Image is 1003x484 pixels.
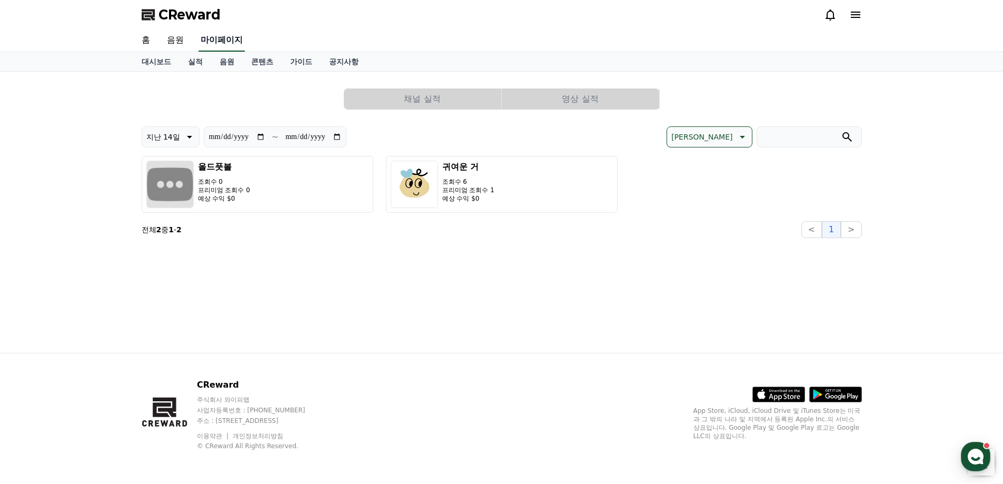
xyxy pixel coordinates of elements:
a: 홈 [133,29,158,52]
p: 조회수 6 [442,177,494,186]
button: 귀여운 거 조회수 6 프리미엄 조회수 1 예상 수익 $0 [386,156,618,213]
img: 귀여운 거 [391,161,438,208]
p: CReward [197,379,325,391]
a: 대화 [69,334,136,360]
a: 홈 [3,334,69,360]
a: 이용약관 [197,432,230,440]
a: 콘텐츠 [243,52,282,71]
p: 지난 14일 [146,130,180,144]
h3: 올드풋볼 [198,161,250,173]
a: 개인정보처리방침 [233,432,283,440]
a: 공지사항 [321,52,367,71]
button: 영상 실적 [502,88,659,110]
a: 설정 [136,334,202,360]
strong: 2 [176,225,182,234]
button: [PERSON_NAME] [667,126,752,147]
p: ~ [272,131,279,143]
button: < [801,221,822,238]
a: 실적 [180,52,211,71]
img: 올드풋볼 [146,161,194,208]
p: 예상 수익 $0 [442,194,494,203]
p: 주소 : [STREET_ADDRESS] [197,417,325,425]
a: 가이드 [282,52,321,71]
p: 사업자등록번호 : [PHONE_NUMBER] [197,406,325,414]
a: 대시보드 [133,52,180,71]
button: 채널 실적 [344,88,501,110]
a: 음원 [211,52,243,71]
button: > [841,221,861,238]
strong: 2 [156,225,162,234]
a: CReward [142,6,221,23]
button: 1 [822,221,841,238]
span: 대화 [96,350,109,359]
p: 주식회사 와이피랩 [197,396,325,404]
button: 올드풋볼 조회수 0 프리미엄 조회수 0 예상 수익 $0 [142,156,373,213]
a: 음원 [158,29,192,52]
p: 조회수 0 [198,177,250,186]
span: CReward [158,6,221,23]
p: 예상 수익 $0 [198,194,250,203]
span: 설정 [163,350,175,358]
span: 홈 [33,350,39,358]
p: [PERSON_NAME] [671,130,732,144]
p: 프리미엄 조회수 1 [442,186,494,194]
button: 지난 14일 [142,126,200,147]
p: © CReward All Rights Reserved. [197,442,325,450]
a: 마이페이지 [198,29,245,52]
strong: 1 [168,225,174,234]
h3: 귀여운 거 [442,161,494,173]
a: 채널 실적 [344,88,502,110]
p: App Store, iCloud, iCloud Drive 및 iTunes Store는 미국과 그 밖의 나라 및 지역에서 등록된 Apple Inc.의 서비스 상표입니다. Goo... [693,407,862,440]
p: 전체 중 - [142,224,182,235]
p: 프리미엄 조회수 0 [198,186,250,194]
